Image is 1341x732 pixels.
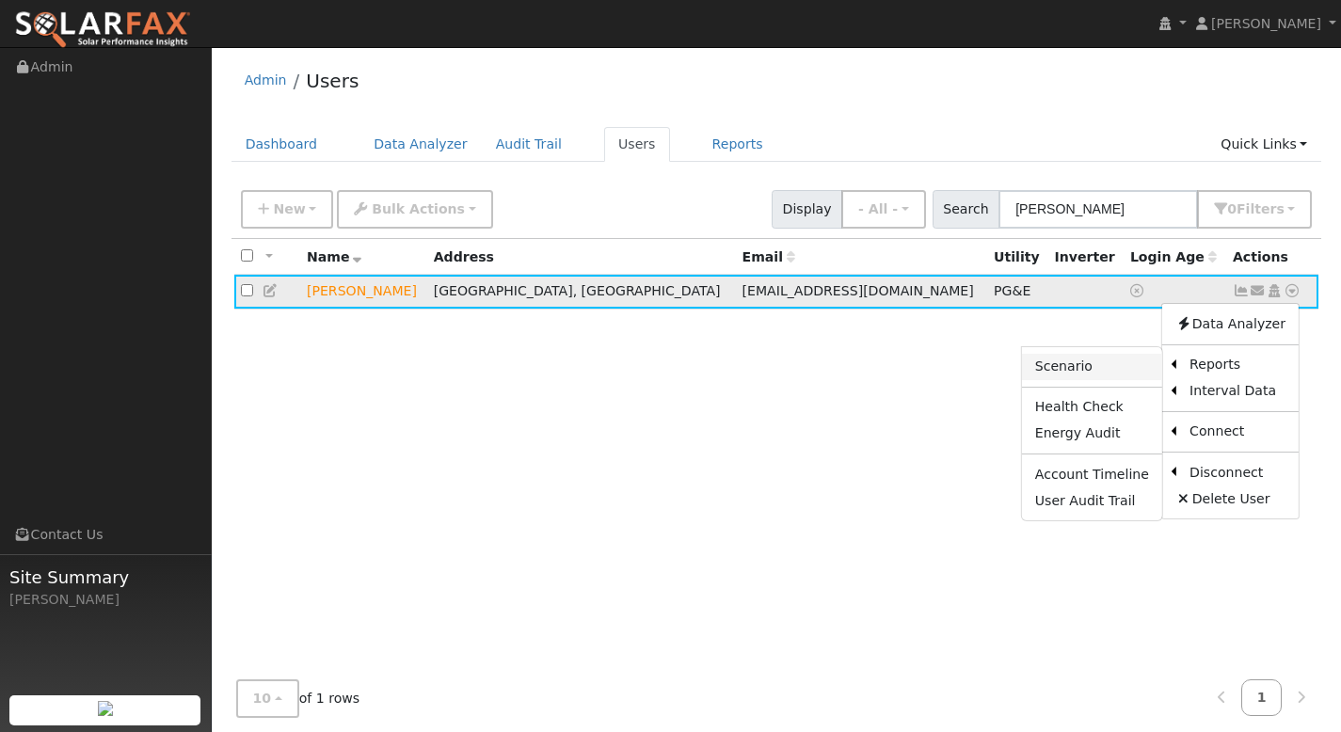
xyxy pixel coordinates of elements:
[1176,352,1299,378] a: Reports
[372,201,465,216] span: Bulk Actions
[772,190,842,229] span: Display
[241,190,334,229] button: New
[1162,310,1299,337] a: Data Analyzer
[1130,249,1217,264] span: Days since last login
[742,283,974,298] span: [EMAIL_ADDRESS][DOMAIN_NAME]
[933,190,999,229] span: Search
[1284,281,1301,301] a: Other actions
[1237,201,1285,216] span: Filter
[742,249,795,264] span: Email
[698,127,777,162] a: Reports
[236,679,360,718] span: of 1 rows
[482,127,576,162] a: Audit Trail
[1022,487,1162,514] a: User Audit Trail
[1211,16,1321,31] span: [PERSON_NAME]
[1054,247,1116,267] div: Inverter
[231,127,332,162] a: Dashboard
[359,127,482,162] a: Data Analyzer
[1022,394,1162,421] a: Health Check Report
[1176,459,1299,485] a: Disconnect
[273,201,305,216] span: New
[1233,283,1250,298] a: Show Graph
[236,679,299,718] button: 10
[1162,485,1299,512] a: Delete User
[263,283,279,298] a: Edit User
[1241,679,1283,716] a: 1
[1276,201,1284,216] span: s
[9,565,201,590] span: Site Summary
[604,127,670,162] a: Users
[1022,421,1162,447] a: Energy Audit Report
[1206,127,1321,162] a: Quick Links
[1022,461,1162,487] a: Account Timeline Report
[1130,283,1147,298] a: No login access
[427,275,736,310] td: [GEOGRAPHIC_DATA], [GEOGRAPHIC_DATA]
[98,701,113,716] img: retrieve
[1266,283,1283,298] a: Login As
[337,190,492,229] button: Bulk Actions
[1022,354,1162,380] a: Scenario Report
[1233,247,1312,267] div: Actions
[1250,281,1267,301] a: openspacerunner@att.net
[998,190,1198,229] input: Search
[1176,378,1299,405] a: Interval Data
[306,70,359,92] a: Users
[434,247,729,267] div: Address
[994,247,1041,267] div: Utility
[14,10,191,50] img: SolarFax
[841,190,926,229] button: - All -
[245,72,287,88] a: Admin
[300,275,427,310] td: Lead
[1197,190,1312,229] button: 0Filters
[1176,419,1299,445] a: Connect
[994,283,1030,298] span: PG&E
[253,691,272,706] span: 10
[307,249,362,264] span: Name
[9,590,201,610] div: [PERSON_NAME]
